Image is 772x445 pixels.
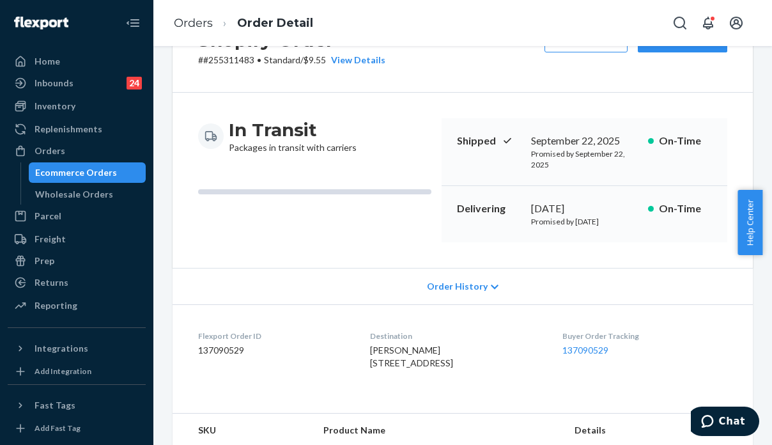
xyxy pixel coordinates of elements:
a: Add Fast Tag [8,421,146,436]
a: Freight [8,229,146,249]
button: Close Navigation [120,10,146,36]
button: View Details [326,54,385,66]
span: Standard [264,54,300,65]
a: Prep [8,251,146,271]
a: Ecommerce Orders [29,162,146,183]
div: Inventory [35,100,75,113]
button: Help Center [737,190,762,255]
span: • [257,54,261,65]
dd: 137090529 [198,344,350,357]
dt: Destination [370,331,541,341]
div: Reporting [35,299,77,312]
button: Open account menu [723,10,749,36]
dt: Flexport Order ID [198,331,350,341]
div: Inbounds [35,77,73,90]
p: On-Time [659,201,712,216]
p: # #255311483 / $9.55 [198,54,385,66]
p: Promised by [DATE] [531,216,638,227]
a: Parcel [8,206,146,226]
img: Flexport logo [14,17,68,29]
p: Delivering [457,201,521,216]
a: Returns [8,272,146,293]
a: Orders [174,16,213,30]
a: Inventory [8,96,146,116]
div: Home [35,55,60,68]
h3: In Transit [229,118,357,141]
ol: breadcrumbs [164,4,323,42]
span: Order History [427,280,488,293]
a: Home [8,51,146,72]
button: Fast Tags [8,395,146,416]
a: Reporting [8,295,146,316]
a: Order Detail [237,16,313,30]
div: Prep [35,254,54,267]
div: Orders [35,144,65,157]
div: Freight [35,233,66,246]
dt: Buyer Order Tracking [562,331,727,341]
span: [PERSON_NAME] [STREET_ADDRESS] [370,345,453,368]
div: Add Fast Tag [35,423,81,433]
div: Integrations [35,342,88,355]
div: Packages in transit with carriers [229,118,357,154]
button: Integrations [8,338,146,359]
a: Wholesale Orders [29,184,146,205]
div: Ecommerce Orders [35,166,117,179]
button: Open Search Box [667,10,693,36]
div: 24 [127,77,142,90]
a: Replenishments [8,119,146,139]
a: Orders [8,141,146,161]
a: Inbounds24 [8,73,146,93]
a: 137090529 [562,345,608,355]
iframe: Opens a widget where you can chat to one of our agents [691,407,759,439]
div: Returns [35,276,68,289]
button: Open notifications [695,10,721,36]
div: Replenishments [35,123,102,136]
div: September 22, 2025 [531,134,638,148]
div: [DATE] [531,201,638,216]
div: Add Integration [35,366,91,377]
p: Shipped [457,134,521,148]
a: Add Integration [8,364,146,379]
p: Promised by September 22, 2025 [531,148,638,170]
div: Wholesale Orders [35,188,113,201]
p: On-Time [659,134,712,148]
div: Parcel [35,210,61,222]
div: Fast Tags [35,399,75,412]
